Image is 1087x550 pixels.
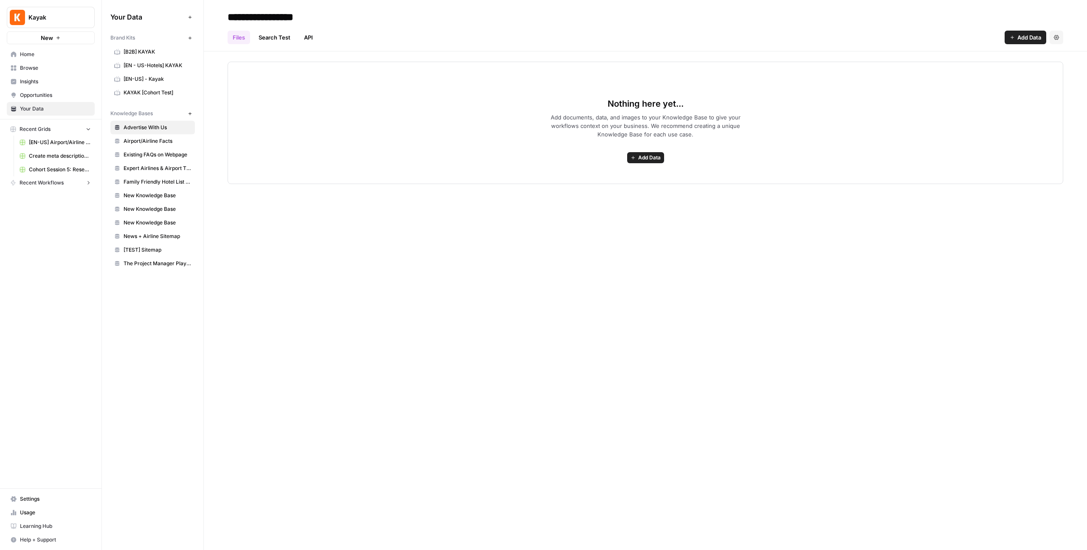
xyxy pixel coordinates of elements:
[110,189,195,202] a: New Knowledge Base
[110,202,195,216] a: New Knowledge Base
[20,64,91,72] span: Browse
[7,492,95,506] a: Settings
[124,232,191,240] span: News + Airline Sitemap
[7,75,95,88] a: Insights
[110,162,195,175] a: Expert Airlines & Airport Tips
[124,137,191,145] span: Airport/Airline Facts
[124,75,191,83] span: [EN-US] - Kayak
[110,243,195,257] a: [TEST] Sitemap
[7,88,95,102] a: Opportunities
[608,98,684,110] span: Nothing here yet...
[1017,33,1041,42] span: Add Data
[7,533,95,547] button: Help + Support
[110,216,195,230] a: New Knowledge Base
[20,522,91,530] span: Learning Hub
[110,59,195,72] a: [EN - US-Hotels] KAYAK
[110,175,195,189] a: Family Friendly Hotel List Features
[110,110,153,117] span: Knowledge Bases
[110,134,195,148] a: Airport/Airline Facts
[29,139,91,146] span: [EN-US] Airport/Airline Content Refresh
[124,62,191,69] span: [EN - US-Hotels] KAYAK
[627,152,664,163] button: Add Data
[110,86,195,99] a: KAYAK [Cohort Test]
[20,125,51,133] span: Recent Grids
[20,536,91,544] span: Help + Support
[16,163,95,176] a: Cohort Session 5: Research ([PERSON_NAME])
[20,78,91,85] span: Insights
[110,72,195,86] a: [EN-US] - Kayak
[228,31,250,44] a: Files
[7,102,95,116] a: Your Data
[124,124,191,131] span: Advertise With Us
[124,260,191,267] span: The Project Manager Playbook
[29,166,91,173] span: Cohort Session 5: Research ([PERSON_NAME])
[29,152,91,160] span: Create meta description ([PERSON_NAME]) Grid
[110,121,195,134] a: Advertise With Us
[7,7,95,28] button: Workspace: Kayak
[7,506,95,519] a: Usage
[7,519,95,533] a: Learning Hub
[110,12,185,22] span: Your Data
[124,151,191,159] span: Existing FAQs on Webpage
[16,149,95,163] a: Create meta description ([PERSON_NAME]) Grid
[7,176,95,189] button: Recent Workflows
[20,105,91,113] span: Your Data
[7,31,95,44] button: New
[124,192,191,199] span: New Knowledge Base
[124,178,191,186] span: Family Friendly Hotel List Features
[110,230,195,243] a: News + Airline Sitemap
[124,205,191,213] span: New Knowledge Base
[10,10,25,25] img: Kayak Logo
[110,34,135,42] span: Brand Kits
[20,509,91,516] span: Usage
[20,495,91,503] span: Settings
[7,48,95,61] a: Home
[110,45,195,59] a: [B2B] KAYAK
[253,31,296,44] a: Search Test
[20,51,91,58] span: Home
[638,154,661,162] span: Add Data
[110,257,195,270] a: The Project Manager Playbook
[299,31,318,44] a: API
[537,113,754,139] span: Add documents, data, and images to your Knowledge Base to give your workflows context on your bus...
[7,61,95,75] a: Browse
[20,179,64,187] span: Recent Workflows
[124,89,191,96] span: KAYAK [Cohort Test]
[28,13,80,22] span: Kayak
[124,164,191,172] span: Expert Airlines & Airport Tips
[110,148,195,162] a: Existing FAQs on Webpage
[124,219,191,227] span: New Knowledge Base
[41,34,53,42] span: New
[124,48,191,56] span: [B2B] KAYAK
[1005,31,1046,44] button: Add Data
[124,246,191,254] span: [TEST] Sitemap
[16,136,95,149] a: [EN-US] Airport/Airline Content Refresh
[20,91,91,99] span: Opportunities
[7,123,95,136] button: Recent Grids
